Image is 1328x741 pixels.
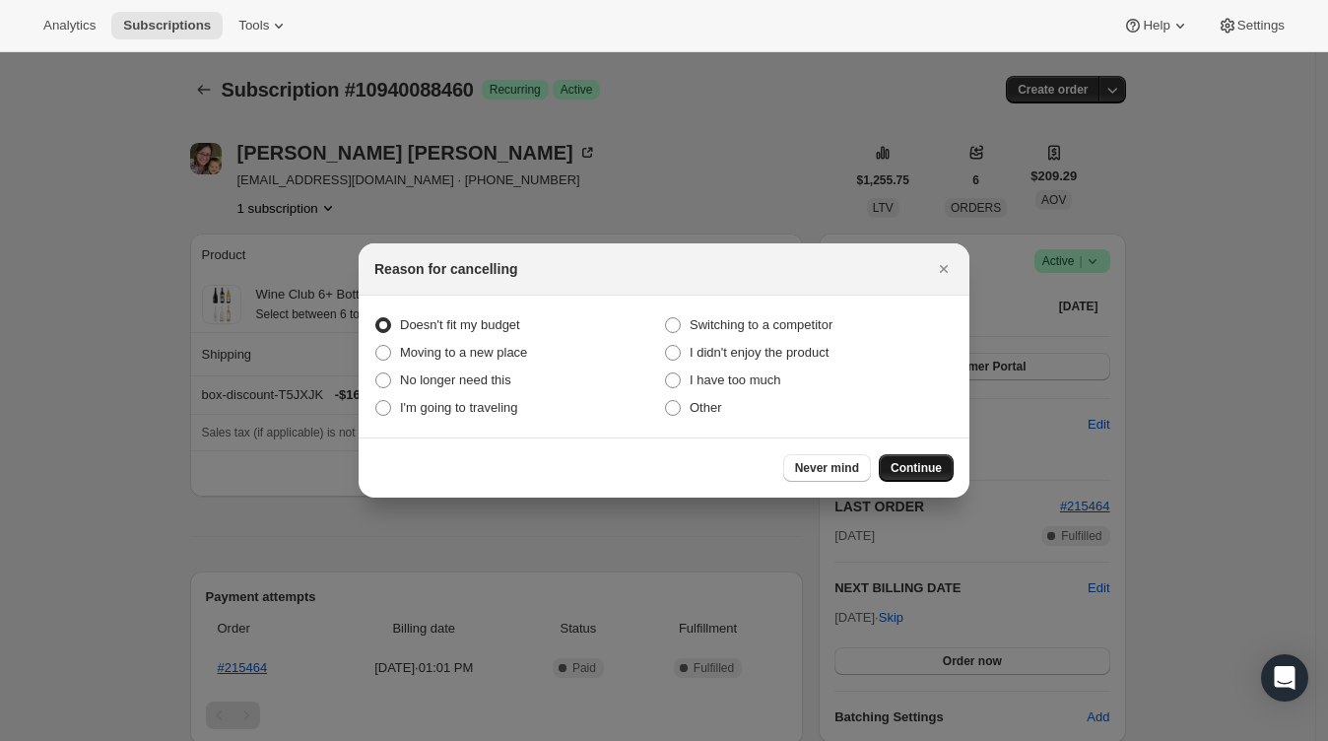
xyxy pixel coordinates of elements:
[879,454,954,482] button: Continue
[1261,654,1308,702] div: Open Intercom Messenger
[690,400,722,415] span: Other
[400,317,520,332] span: Doesn't fit my budget
[1111,12,1201,39] button: Help
[32,12,107,39] button: Analytics
[783,454,871,482] button: Never mind
[400,372,511,387] span: No longer need this
[1143,18,1169,34] span: Help
[111,12,223,39] button: Subscriptions
[400,400,518,415] span: I'm going to traveling
[1237,18,1285,34] span: Settings
[795,460,859,476] span: Never mind
[43,18,96,34] span: Analytics
[227,12,300,39] button: Tools
[374,259,517,279] h2: Reason for cancelling
[690,345,829,360] span: I didn't enjoy the product
[400,345,527,360] span: Moving to a new place
[238,18,269,34] span: Tools
[1206,12,1296,39] button: Settings
[123,18,211,34] span: Subscriptions
[930,255,958,283] button: Close
[690,317,832,332] span: Switching to a competitor
[891,460,942,476] span: Continue
[690,372,781,387] span: I have too much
